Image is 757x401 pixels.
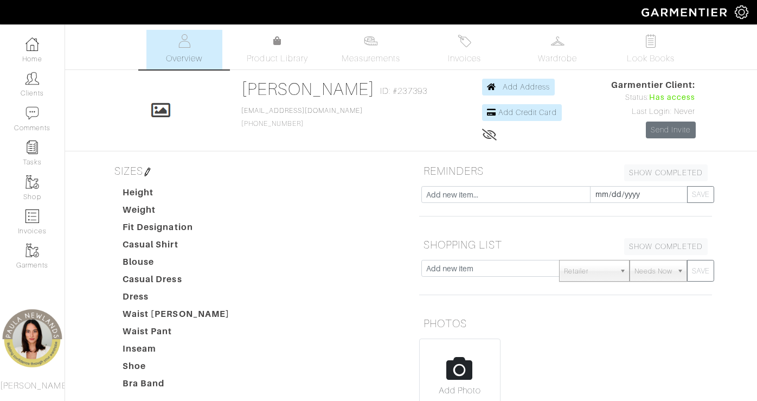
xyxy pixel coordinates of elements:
[624,164,708,181] a: SHOW COMPLETED
[627,52,675,65] span: Look Books
[25,106,39,120] img: comment-icon-a0a6a9ef722e966f86d9cbdc48e553b5cf19dbc54f86b18d962a5391bc8f6eb6.png
[25,141,39,154] img: reminder-icon-8004d30b9f0a5d33ae49ab947aed9ed385cf756f9e5892f1edd6e32f2345188e.png
[342,52,401,65] span: Measurements
[241,79,375,99] a: [PERSON_NAME]
[25,244,39,257] img: garments-icon-b7da505a4dc4fd61783c78ac3ca0ef83fa9d6f193b1c9dc38574b1d14d53ca28.png
[421,260,560,277] input: Add new item
[419,234,712,256] h5: SHOPPING LIST
[646,122,696,138] a: Send Invite
[364,34,377,48] img: measurements-466bbee1fd09ba9460f595b01e5d73f9e2bff037440d3c8f018324cb6cdf7a4a.svg
[634,260,672,282] span: Needs Now
[551,34,564,48] img: wardrobe-487a4870c1b7c33e795ec22d11cfc2ed9d08956e64fb3008fe2437562e282088.svg
[458,34,471,48] img: orders-27d20c2124de7fd6de4e0e44c1d41de31381a507db9b33961299e4e07d508b8c.svg
[649,92,696,104] span: Has access
[538,52,577,65] span: Wardrobe
[146,30,222,69] a: Overview
[177,34,191,48] img: basicinfo-40fd8af6dae0f16599ec9e87c0ef1c0a1fdea2edbe929e3d69a839185d80c458.svg
[421,186,591,203] input: Add new item...
[613,30,689,69] a: Look Books
[624,238,708,255] a: SHOW COMPLETED
[114,290,238,308] dt: Dress
[564,260,615,282] span: Retailer
[426,30,502,69] a: Invoices
[611,92,696,104] div: Status:
[114,325,238,342] dt: Waist Pant
[519,30,595,69] a: Wardrobe
[611,106,696,118] div: Last Login: Never
[419,313,712,334] h5: PHOTOS
[419,160,712,182] h5: REMINDERS
[482,79,555,96] a: Add Address
[114,273,238,290] dt: Casual Dress
[114,203,238,221] dt: Weight
[25,175,39,189] img: garments-icon-b7da505a4dc4fd61783c78ac3ca0ef83fa9d6f193b1c9dc38574b1d14d53ca28.png
[114,377,238,394] dt: Bra Band
[25,72,39,85] img: clients-icon-6bae9207a08558b7cb47a8932f037763ab4055f8c8b6bfacd5dc20c3e0201464.png
[687,186,714,203] button: SAVE
[114,342,238,360] dt: Inseam
[114,360,238,377] dt: Shoe
[143,168,152,176] img: pen-cf24a1663064a2ec1b9c1bd2387e9de7a2fa800b781884d57f21acf72779bad2.png
[25,37,39,51] img: dashboard-icon-dbcd8f5a0b271acd01030246c82b418ddd0df26cd7fceb0bd07c9910d44c42f6.png
[241,107,363,114] a: [EMAIL_ADDRESS][DOMAIN_NAME]
[498,108,557,117] span: Add Credit Card
[636,3,735,22] img: garmentier-logo-header-white-b43fb05a5012e4ada735d5af1a66efaba907eab6374d6393d1fbf88cb4ef424d.png
[448,52,481,65] span: Invoices
[247,52,308,65] span: Product Library
[114,186,238,203] dt: Height
[482,104,562,121] a: Add Credit Card
[241,107,363,128] span: [PHONE_NUMBER]
[114,238,238,256] dt: Casual Shirt
[333,30,409,69] a: Measurements
[687,260,714,282] button: SAVE
[644,34,658,48] img: todo-9ac3debb85659649dc8f770b8b6100bb5dab4b48dedcbae339e5042a72dfd3cc.svg
[380,85,427,98] span: ID: #237393
[114,221,238,238] dt: Fit Designation
[735,5,748,19] img: gear-icon-white-bd11855cb880d31180b6d7d6211b90ccbf57a29d726f0c71d8c61bd08dd39cc2.png
[25,209,39,223] img: orders-icon-0abe47150d42831381b5fb84f609e132dff9fe21cb692f30cb5eec754e2cba89.png
[611,79,696,92] span: Garmentier Client:
[166,52,202,65] span: Overview
[503,82,550,91] span: Add Address
[114,308,238,325] dt: Waist [PERSON_NAME]
[240,35,316,65] a: Product Library
[114,256,238,273] dt: Blouse
[110,160,403,182] h5: SIZES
